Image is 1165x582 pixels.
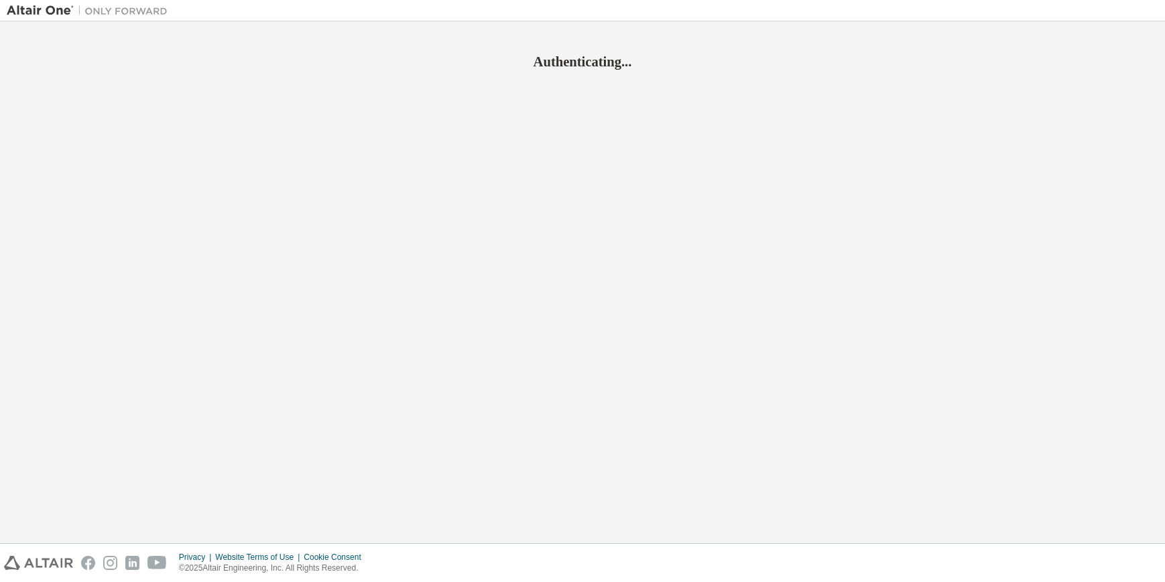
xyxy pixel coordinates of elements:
[215,552,304,563] div: Website Terms of Use
[304,552,369,563] div: Cookie Consent
[147,556,167,570] img: youtube.svg
[125,556,139,570] img: linkedin.svg
[179,563,369,574] p: © 2025 Altair Engineering, Inc. All Rights Reserved.
[81,556,95,570] img: facebook.svg
[7,4,174,17] img: Altair One
[4,556,73,570] img: altair_logo.svg
[103,556,117,570] img: instagram.svg
[7,53,1158,70] h2: Authenticating...
[179,552,215,563] div: Privacy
